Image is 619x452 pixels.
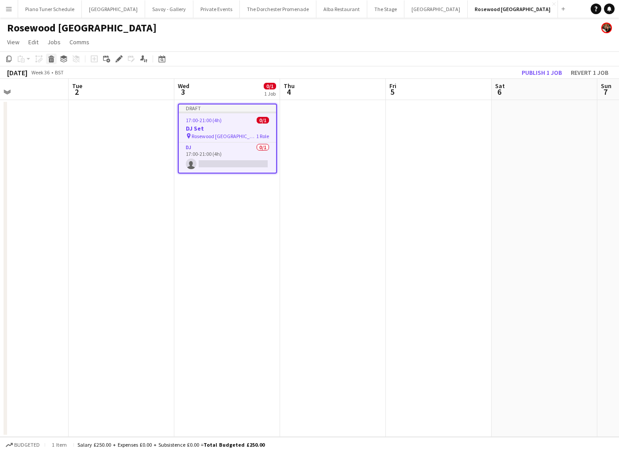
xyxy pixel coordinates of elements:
div: 1 Job [264,90,276,97]
span: 0/1 [257,117,269,124]
span: 5 [388,87,396,97]
span: Rosewood [GEOGRAPHIC_DATA] [192,133,256,139]
span: 6 [494,87,505,97]
div: Draft [179,104,276,112]
button: Publish 1 job [518,67,565,78]
span: 17:00-21:00 (4h) [186,117,222,124]
button: [GEOGRAPHIC_DATA] [82,0,145,18]
span: Sun [601,82,611,90]
div: BST [55,69,64,76]
span: 1 item [49,441,70,448]
span: Edit [28,38,38,46]
a: Edit [25,36,42,48]
button: [GEOGRAPHIC_DATA] [404,0,468,18]
app-job-card: Draft17:00-21:00 (4h)0/1DJ Set Rosewood [GEOGRAPHIC_DATA]1 RoleDJ0/117:00-21:00 (4h) [178,104,277,174]
a: Jobs [44,36,64,48]
button: The Stage [367,0,404,18]
span: View [7,38,19,46]
span: Wed [178,82,189,90]
button: Savoy - Gallery [145,0,193,18]
span: Sat [495,82,505,90]
span: Budgeted [14,442,40,448]
button: Rosewood [GEOGRAPHIC_DATA] [468,0,558,18]
span: 1 Role [256,133,269,139]
span: 3 [177,87,189,97]
span: Tue [72,82,82,90]
span: 4 [282,87,295,97]
span: Thu [284,82,295,90]
button: Piano Tuner Schedule [18,0,82,18]
app-card-role: DJ0/117:00-21:00 (4h) [179,143,276,173]
a: Comms [66,36,93,48]
h3: DJ Set [179,124,276,132]
span: 7 [600,87,611,97]
span: Comms [69,38,89,46]
button: The Dorchester Promenade [240,0,316,18]
button: Revert 1 job [567,67,612,78]
span: Total Budgeted £250.00 [204,441,265,448]
button: Private Events [193,0,240,18]
a: View [4,36,23,48]
app-user-avatar: Rosie Skuse [601,23,612,33]
span: 0/1 [264,83,276,89]
span: Jobs [47,38,61,46]
span: Fri [389,82,396,90]
button: Alba Restaurant [316,0,367,18]
span: 2 [71,87,82,97]
div: Salary £250.00 + Expenses £0.00 + Subsistence £0.00 = [77,441,265,448]
span: Week 36 [29,69,51,76]
div: [DATE] [7,68,27,77]
h1: Rosewood [GEOGRAPHIC_DATA] [7,21,157,35]
button: Budgeted [4,440,41,450]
